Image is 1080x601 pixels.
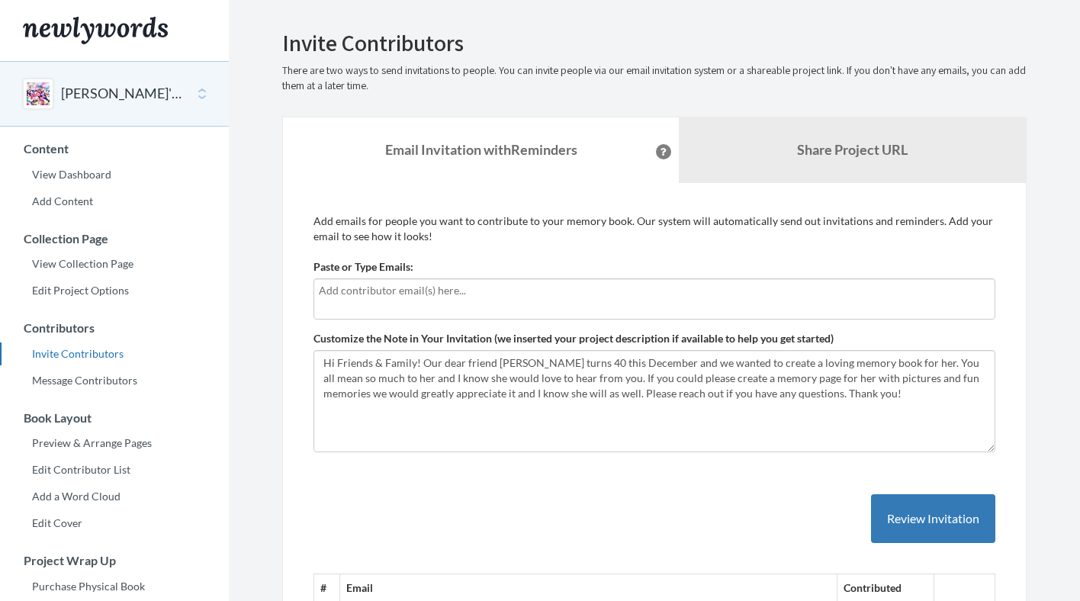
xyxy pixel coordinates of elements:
button: [PERSON_NAME]'s 40th Birthday [61,84,185,104]
strong: Email Invitation with Reminders [385,141,577,158]
h3: Content [1,142,229,156]
img: Newlywords logo [23,17,168,44]
h3: Project Wrap Up [1,554,229,567]
input: Add contributor email(s) here... [319,282,986,299]
textarea: Hi Friends & Family! Our dear friend [PERSON_NAME] turns 40 this December and we wanted to create... [313,350,995,452]
button: Review Invitation [871,494,995,544]
label: Customize the Note in Your Invitation (we inserted your project description if available to help ... [313,331,834,346]
b: Share Project URL [797,141,908,158]
label: Paste or Type Emails: [313,259,413,275]
p: Add emails for people you want to contribute to your memory book. Our system will automatically s... [313,214,995,244]
h3: Contributors [1,321,229,335]
h3: Book Layout [1,411,229,425]
p: There are two ways to send invitations to people. You can invite people via our email invitation ... [282,63,1027,94]
h3: Collection Page [1,232,229,246]
h2: Invite Contributors [282,31,1027,56]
